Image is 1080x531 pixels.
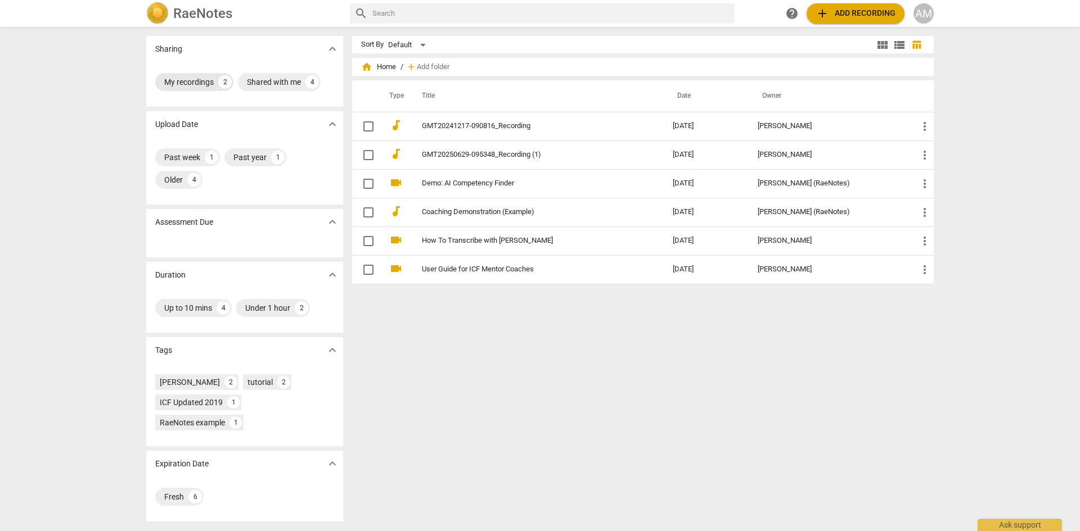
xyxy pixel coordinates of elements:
span: expand_more [326,457,339,470]
td: [DATE] [664,226,749,255]
div: 1 [227,396,240,409]
p: Duration [155,269,186,281]
span: expand_more [326,215,339,229]
span: audiotrack [389,147,403,161]
span: help [785,7,799,20]
div: Default [388,36,430,54]
div: 1 [205,151,218,164]
span: expand_more [326,42,339,56]
div: [PERSON_NAME] [758,122,900,130]
span: / [400,63,403,71]
div: Older [164,174,183,185]
div: [PERSON_NAME] (RaeNotes) [758,179,900,188]
p: Sharing [155,43,182,55]
div: [PERSON_NAME] [758,151,900,159]
div: 2 [218,75,232,89]
span: expand_more [326,343,339,357]
button: Table view [908,37,925,53]
th: Owner [749,80,909,112]
td: [DATE] [664,140,749,169]
span: search [354,7,368,20]
span: more_vert [918,263,931,276]
a: User Guide for ICF Mentor Coaches [422,265,632,274]
button: List view [891,37,908,53]
img: Logo [146,2,169,25]
td: [DATE] [664,255,749,284]
th: Date [664,80,749,112]
div: Sort By [361,40,384,49]
div: 4 [305,75,319,89]
div: 1 [271,151,285,164]
p: Expiration Date [155,458,209,470]
div: 2 [295,301,308,315]
a: How To Transcribe with [PERSON_NAME] [422,237,632,245]
p: Upload Date [155,119,198,130]
span: Add folder [417,63,449,71]
div: RaeNotes example [160,417,225,428]
a: Demo: AI Competency Finder [422,179,632,188]
a: GMT20250629-095348_Recording (1) [422,151,632,159]
span: more_vert [918,206,931,219]
div: Shared with me [247,76,301,88]
span: more_vert [918,234,931,248]
div: 2 [277,376,290,388]
button: AM [913,3,934,24]
div: tutorial [247,376,273,388]
span: expand_more [326,268,339,282]
span: audiotrack [389,119,403,132]
span: add [406,61,417,72]
div: Under 1 hour [245,302,290,314]
span: more_vert [918,120,931,133]
span: Add recording [816,7,895,20]
div: 4 [217,301,230,315]
div: [PERSON_NAME] (RaeNotes) [758,208,900,216]
span: audiotrack [389,205,403,218]
input: Search [372,4,730,22]
th: Type [380,80,408,112]
div: My recordings [164,76,214,88]
button: Show more [324,214,341,230]
button: Tile view [874,37,891,53]
div: Fresh [164,491,184,502]
span: view_list [893,38,906,52]
div: 6 [188,490,202,503]
div: 1 [229,416,242,429]
a: Help [782,3,802,24]
span: more_vert [918,177,931,190]
span: Home [361,61,396,72]
button: Show more [324,40,341,57]
button: Show more [324,116,341,133]
div: [PERSON_NAME] [758,237,900,245]
button: Show more [324,266,341,283]
button: Upload [807,3,904,24]
span: videocam [389,176,403,189]
a: Coaching Demonstration (Example) [422,208,632,216]
span: home [361,61,372,72]
span: expand_more [326,117,339,131]
span: videocam [389,262,403,275]
h2: RaeNotes [173,6,232,21]
td: [DATE] [664,198,749,226]
td: [DATE] [664,169,749,198]
a: GMT20241217-090816_Recording [422,122,632,130]
div: [PERSON_NAME] [758,265,900,274]
span: add [816,7,829,20]
div: ICF Updated 2019 [160,397,223,408]
span: view_module [876,38,889,52]
div: Past week [164,152,200,163]
div: 2 [224,376,237,388]
span: videocam [389,233,403,247]
th: Title [408,80,664,112]
a: LogoRaeNotes [146,2,341,25]
div: [PERSON_NAME] [160,376,220,388]
button: Show more [324,342,341,358]
span: table_chart [911,39,922,50]
td: [DATE] [664,112,749,140]
div: Past year [233,152,267,163]
p: Assessment Due [155,216,213,228]
span: more_vert [918,148,931,162]
div: Up to 10 mins [164,302,212,314]
p: Tags [155,344,172,356]
button: Show more [324,455,341,472]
